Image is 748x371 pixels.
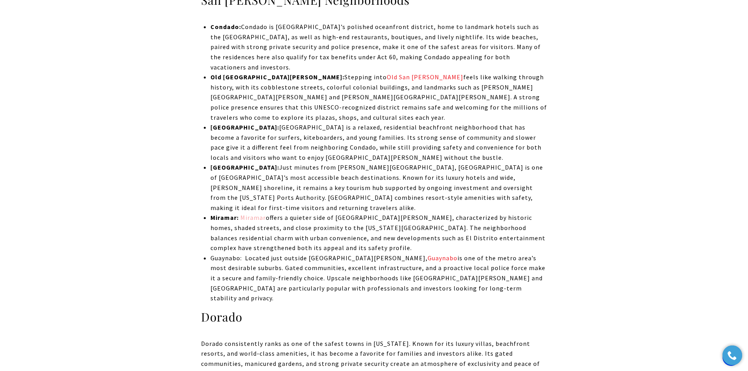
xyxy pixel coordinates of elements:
[387,73,463,81] a: Old San [PERSON_NAME]
[210,213,547,253] p: offers a quieter side of [GEOGRAPHIC_DATA][PERSON_NAME], characterized by historic homes, shaded ...
[239,214,266,221] a: Miramar
[428,254,457,262] a: Guaynabo
[210,163,547,213] p: Just minutes from [PERSON_NAME][GEOGRAPHIC_DATA], [GEOGRAPHIC_DATA] is one of [GEOGRAPHIC_DATA]’s...
[210,23,241,31] strong: Condado:
[210,214,239,221] strong: Miramar:
[210,123,279,131] strong: [GEOGRAPHIC_DATA]:
[210,72,547,122] p: Stepping into feels like walking through history, with its cobblestone streets, colorful colonial...
[210,163,279,171] strong: [GEOGRAPHIC_DATA]:
[210,122,547,163] p: [GEOGRAPHIC_DATA] is a relaxed, residential beachfront neighborhood that has become a favorite fo...
[210,22,547,72] p: Condado is [GEOGRAPHIC_DATA]’s polished oceanfront district, home to landmark hotels such as the ...
[201,309,547,325] h3: Dorado
[210,73,344,81] strong: Old [GEOGRAPHIC_DATA][PERSON_NAME]:
[210,253,547,303] p: Guaynabo: Located just outside [GEOGRAPHIC_DATA][PERSON_NAME], is one of the metro area’s most de...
